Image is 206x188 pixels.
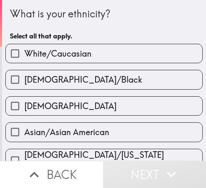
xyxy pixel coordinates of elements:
button: [DEMOGRAPHIC_DATA]/Black [6,70,202,89]
button: White/Caucasian [6,44,202,63]
span: Asian/Asian American [24,126,109,138]
span: [DEMOGRAPHIC_DATA]/[US_STATE][DEMOGRAPHIC_DATA] [24,149,202,172]
span: White/Caucasian [24,48,91,59]
button: Asian/Asian American [6,123,202,141]
div: What is your ethnicity? [10,7,198,21]
span: [DEMOGRAPHIC_DATA] [24,100,117,112]
button: [DEMOGRAPHIC_DATA]/[US_STATE][DEMOGRAPHIC_DATA] [6,149,202,172]
h6: Select all that apply. [10,31,198,40]
button: [DEMOGRAPHIC_DATA] [6,97,202,115]
span: [DEMOGRAPHIC_DATA]/Black [24,74,142,86]
button: Next [103,161,206,188]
